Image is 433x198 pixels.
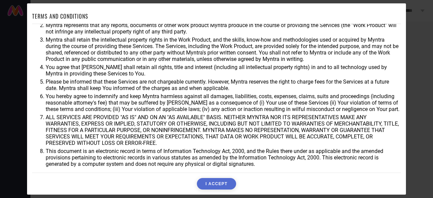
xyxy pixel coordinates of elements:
li: This document is an electronic record in terms of Information Technology Act, 2000, and the Rules... [46,148,401,167]
h1: TERMS AND CONDITIONS [32,12,88,20]
li: You agree that [PERSON_NAME] shall retain all rights, title and interest (including all intellect... [46,64,401,77]
li: Myntra shall retain the intellectual property rights in the Work Product, and the skills, know-ho... [46,37,401,62]
button: I ACCEPT [197,178,236,190]
li: You hereby agree to indemnify and keep Myntra harmless against all damages, liabilities, costs, e... [46,93,401,112]
li: Myntra represents that any reports, documents or other work product Myntra produce in the course ... [46,22,401,35]
li: Please be informed that these Services are not chargeable currently. However, Myntra reserves the... [46,79,401,91]
li: ALL SERVICES ARE PROVIDED "AS IS" AND ON AN "AS AVAILABLE" BASIS. NEITHER MYNTRA NOR ITS REPRESEN... [46,114,401,146]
